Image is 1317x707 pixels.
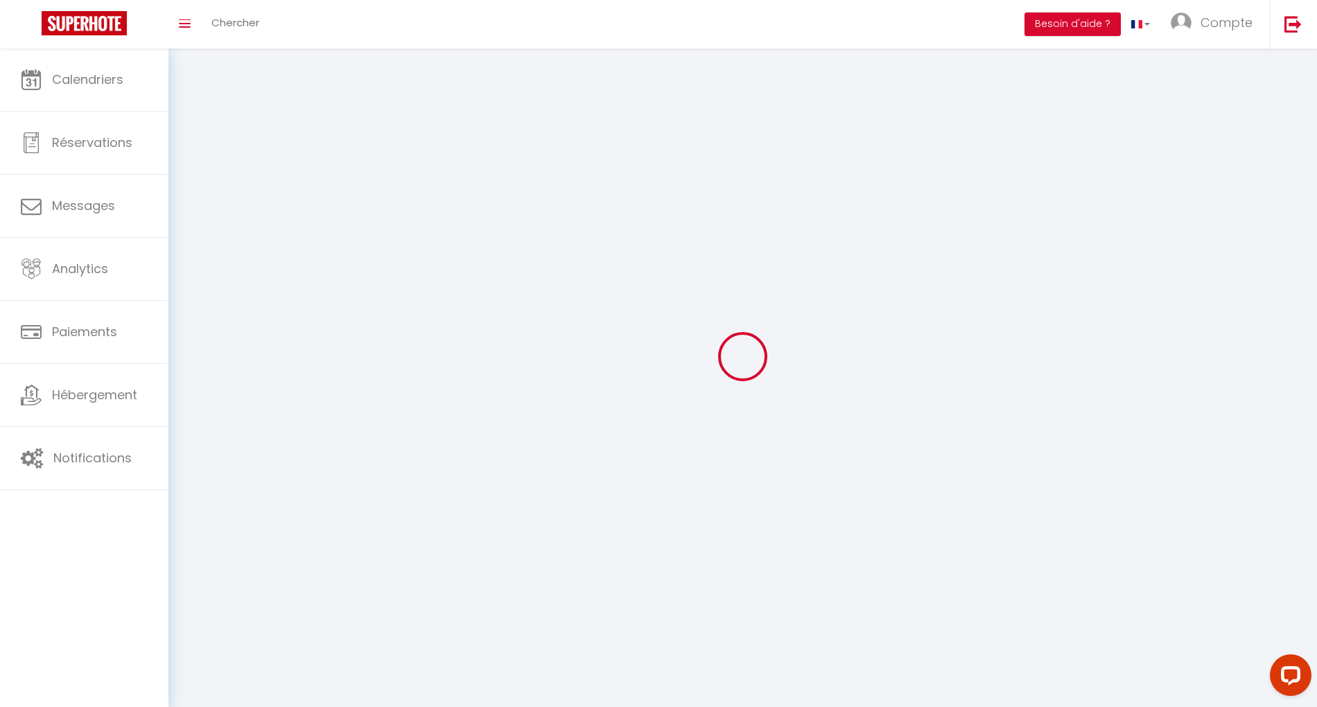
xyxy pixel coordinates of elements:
button: Besoin d'aide ? [1024,12,1121,36]
span: Analytics [52,260,108,277]
img: ... [1171,12,1192,33]
span: Réservations [52,134,132,151]
iframe: LiveChat chat widget [1259,649,1317,707]
span: Paiements [52,323,117,340]
span: Compte [1201,14,1253,31]
span: Messages [52,197,115,214]
span: Notifications [53,449,132,466]
img: logout [1284,15,1302,33]
img: Super Booking [42,11,127,35]
span: Calendriers [52,71,123,88]
span: Hébergement [52,386,137,403]
span: Chercher [211,15,259,30]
